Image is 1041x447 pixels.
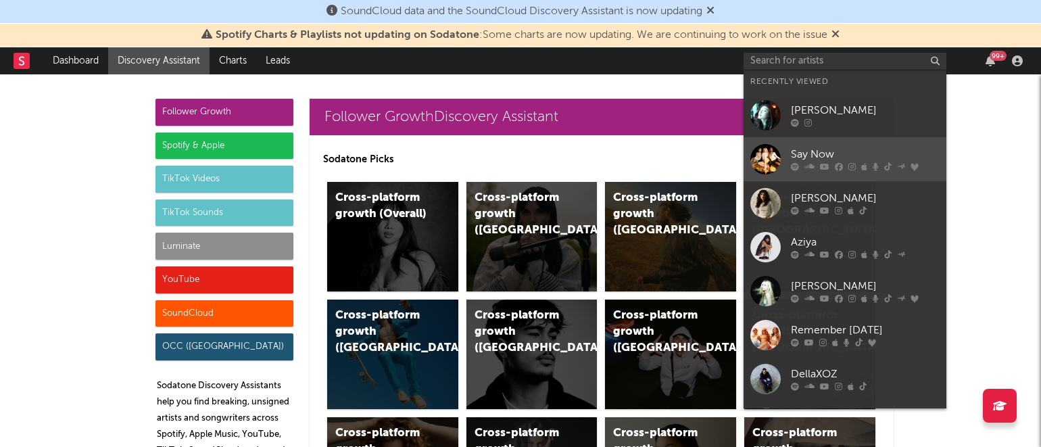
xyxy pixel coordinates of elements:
a: DellaXOZ [744,357,946,401]
a: Cross-platform growth ([GEOGRAPHIC_DATA]/GSA) [605,300,736,409]
div: Cross-platform growth ([GEOGRAPHIC_DATA]) [475,308,566,356]
span: Dismiss [831,30,840,41]
p: Sodatone Picks [323,151,880,168]
a: Cross-platform growth ([GEOGRAPHIC_DATA]) [605,182,736,291]
a: Remember [DATE] [744,313,946,357]
a: Leads [256,47,299,74]
a: Parlay [744,401,946,445]
div: 99 + [990,51,1007,61]
div: SoundCloud [155,300,293,327]
a: Cross-platform growth ([GEOGRAPHIC_DATA]) [466,300,598,409]
div: TikTok Videos [155,166,293,193]
a: Dashboard [43,47,108,74]
a: Cross-platform growth ([GEOGRAPHIC_DATA]) [466,182,598,291]
div: [PERSON_NAME] [791,279,940,295]
div: OCC ([GEOGRAPHIC_DATA]) [155,333,293,360]
div: [PERSON_NAME] [791,103,940,119]
div: Cross-platform growth ([GEOGRAPHIC_DATA]) [475,190,566,239]
span: SoundCloud data and the SoundCloud Discovery Assistant is now updating [341,6,702,17]
div: [PERSON_NAME] [791,191,940,207]
input: Search for artists [744,53,946,70]
a: Cross-platform growth (Overall) [327,182,458,291]
div: YouTube [155,266,293,293]
a: [PERSON_NAME] [744,93,946,137]
a: Charts [210,47,256,74]
a: [PERSON_NAME] [744,181,946,225]
button: 99+ [986,55,995,66]
a: Aziya [744,225,946,269]
div: Say Now [791,147,940,163]
a: Cross-platform growth ([GEOGRAPHIC_DATA]) [327,300,458,409]
div: TikTok Sounds [155,199,293,227]
div: Spotify & Apple [155,133,293,160]
a: Say Now [744,137,946,181]
div: Cross-platform growth ([GEOGRAPHIC_DATA]) [613,190,705,239]
div: Follower Growth [155,99,293,126]
div: Cross-platform growth ([GEOGRAPHIC_DATA]) [335,308,427,356]
div: Luminate [155,233,293,260]
div: DellaXOZ [791,367,940,383]
span: Spotify Charts & Playlists not updating on Sodatone [216,30,479,41]
a: [PERSON_NAME] [744,269,946,313]
span: Dismiss [706,6,715,17]
div: Remember [DATE] [791,323,940,339]
a: Discovery Assistant [108,47,210,74]
div: Cross-platform growth (Overall) [335,190,427,222]
a: Follower GrowthDiscovery Assistant [310,99,894,135]
div: Aziya [791,235,940,251]
div: Recently Viewed [750,74,940,90]
span: : Some charts are now updating. We are continuing to work on the issue [216,30,827,41]
div: Cross-platform growth ([GEOGRAPHIC_DATA]/GSA) [613,308,705,356]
